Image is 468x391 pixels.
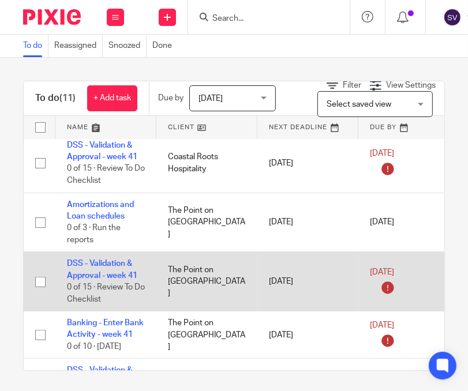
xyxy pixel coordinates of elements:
[87,85,137,111] a: + Add task
[67,165,145,185] span: 0 of 15 · Review To Do Checklist
[327,100,391,108] span: Select saved view
[67,141,137,161] a: DSS - Validation & Approval - week 41
[67,260,137,279] a: DSS - Validation & Approval - week 41
[54,35,103,57] a: Reassigned
[67,319,144,339] a: Banking - Enter Bank Activity - week 41
[67,201,134,220] a: Amortizations and Loan schedules
[343,81,361,89] span: Filter
[35,92,76,104] h1: To do
[59,93,76,103] span: (11)
[370,150,394,158] span: [DATE]
[152,35,178,57] a: Done
[370,322,394,330] span: [DATE]
[156,311,257,359] td: The Point on [GEOGRAPHIC_DATA]
[386,81,436,89] span: View Settings
[257,252,358,311] td: [DATE]
[67,366,137,386] a: DSS - Validation & Approval - week 42
[158,92,184,104] p: Due by
[211,14,315,24] input: Search
[443,8,462,27] img: svg%3E
[156,252,257,311] td: The Point on [GEOGRAPHIC_DATA]
[108,35,147,57] a: Snoozed
[23,9,81,25] img: Pixie
[257,133,358,193] td: [DATE]
[23,35,48,57] a: To do
[156,133,257,193] td: Coastal Roots Hospitality
[67,343,121,351] span: 0 of 10 · [DATE]
[67,224,121,244] span: 0 of 3 · Run the reports
[67,283,145,303] span: 0 of 15 · Review To Do Checklist
[257,311,358,359] td: [DATE]
[370,218,394,226] span: [DATE]
[370,268,394,276] span: [DATE]
[257,193,358,252] td: [DATE]
[199,95,223,103] span: [DATE]
[156,193,257,252] td: The Point on [GEOGRAPHIC_DATA]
